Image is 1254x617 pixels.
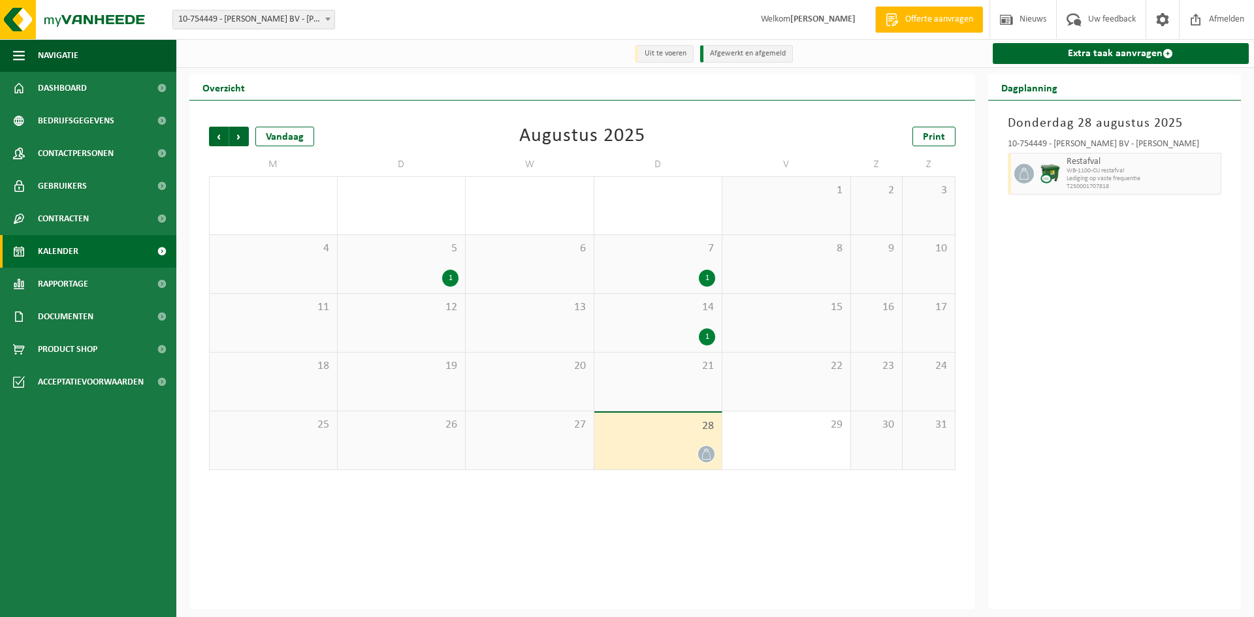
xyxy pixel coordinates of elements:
[729,242,844,256] span: 8
[472,242,587,256] span: 6
[189,74,258,100] h2: Overzicht
[216,242,330,256] span: 4
[722,153,851,176] td: V
[993,43,1249,64] a: Extra taak aanvragen
[466,153,594,176] td: W
[38,104,114,137] span: Bedrijfsgegevens
[909,418,948,432] span: 31
[790,14,856,24] strong: [PERSON_NAME]
[858,183,896,198] span: 2
[472,359,587,373] span: 20
[38,333,97,366] span: Product Shop
[1067,167,1218,175] span: WB-1100-CU restafval
[635,45,694,63] li: Uit te voeren
[1008,114,1222,133] h3: Donderdag 28 augustus 2025
[519,127,645,146] div: Augustus 2025
[38,39,78,72] span: Navigatie
[229,127,249,146] span: Volgende
[442,270,458,287] div: 1
[344,359,459,373] span: 19
[851,153,903,176] td: Z
[209,127,229,146] span: Vorige
[902,13,976,26] span: Offerte aanvragen
[594,153,723,176] td: D
[38,137,114,170] span: Contactpersonen
[729,183,844,198] span: 1
[858,300,896,315] span: 16
[729,359,844,373] span: 22
[38,72,87,104] span: Dashboard
[601,300,716,315] span: 14
[729,300,844,315] span: 15
[338,153,466,176] td: D
[344,242,459,256] span: 5
[38,268,88,300] span: Rapportage
[1008,140,1222,153] div: 10-754449 - [PERSON_NAME] BV - [PERSON_NAME]
[699,270,715,287] div: 1
[209,153,338,176] td: M
[38,235,78,268] span: Kalender
[1040,164,1060,183] img: WB-1100-CU
[729,418,844,432] span: 29
[601,419,716,434] span: 28
[255,127,314,146] div: Vandaag
[38,300,93,333] span: Documenten
[216,418,330,432] span: 25
[699,328,715,345] div: 1
[858,359,896,373] span: 23
[909,359,948,373] span: 24
[858,418,896,432] span: 30
[1067,183,1218,191] span: T250001707818
[344,418,459,432] span: 26
[216,300,330,315] span: 11
[858,242,896,256] span: 9
[909,183,948,198] span: 3
[216,359,330,373] span: 18
[472,300,587,315] span: 13
[903,153,955,176] td: Z
[1067,175,1218,183] span: Lediging op vaste frequentie
[988,74,1070,100] h2: Dagplanning
[875,7,983,33] a: Offerte aanvragen
[472,418,587,432] span: 27
[912,127,956,146] a: Print
[172,10,335,29] span: 10-754449 - CARDA BV - NIEL
[923,132,945,142] span: Print
[700,45,793,63] li: Afgewerkt en afgemeld
[601,359,716,373] span: 21
[344,300,459,315] span: 12
[1067,157,1218,167] span: Restafval
[909,242,948,256] span: 10
[173,10,334,29] span: 10-754449 - CARDA BV - NIEL
[38,366,144,398] span: Acceptatievoorwaarden
[601,242,716,256] span: 7
[909,300,948,315] span: 17
[38,202,89,235] span: Contracten
[38,170,87,202] span: Gebruikers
